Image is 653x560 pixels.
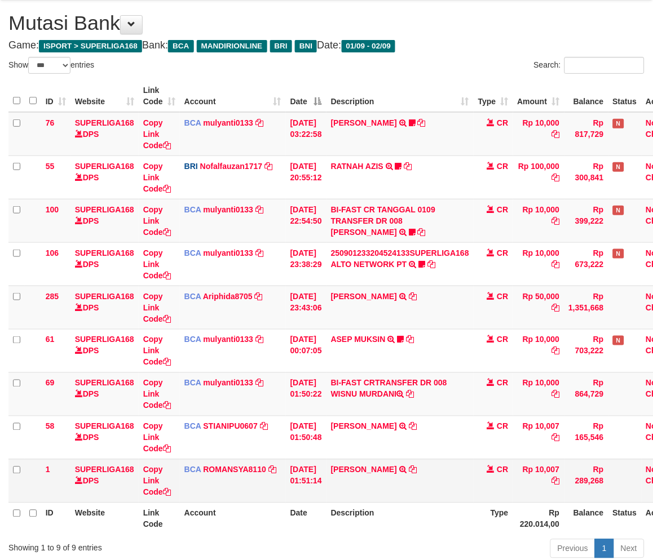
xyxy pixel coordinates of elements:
[595,539,614,558] a: 1
[513,155,564,199] td: Rp 100,000
[331,292,397,301] a: [PERSON_NAME]
[75,118,134,127] a: SUPERLIGA168
[70,416,139,459] td: DPS
[143,205,171,237] a: Copy Link Code
[552,173,560,182] a: Copy Rp 100,000 to clipboard
[474,80,513,112] th: Type: activate to sort column ascending
[614,539,645,558] a: Next
[70,242,139,286] td: DPS
[286,416,326,459] td: [DATE] 01:50:48
[70,199,139,242] td: DPS
[143,118,171,150] a: Copy Link Code
[613,119,624,128] span: Has Note
[184,292,201,301] span: BCA
[255,335,263,344] a: Copy mulyanti0133 to clipboard
[513,503,564,535] th: Rp 220.014,00
[331,248,469,269] a: 250901233204524133SUPERLIGA168 ALTO NETWORK PT
[552,433,560,442] a: Copy Rp 10,007 to clipboard
[184,422,201,431] span: BCA
[75,205,134,214] a: SUPERLIGA168
[497,465,508,474] span: CR
[204,422,258,431] a: STIANIPU0607
[46,162,55,171] span: 55
[331,335,386,344] a: ASEP MUKSIN
[75,465,134,474] a: SUPERLIGA168
[286,242,326,286] td: [DATE] 23:38:29
[608,503,642,535] th: Status
[552,260,560,269] a: Copy Rp 10,000 to clipboard
[552,303,560,312] a: Copy Rp 50,000 to clipboard
[255,292,263,301] a: Copy Ariphida8705 to clipboard
[75,379,134,388] a: SUPERLIGA168
[564,80,608,112] th: Balance
[143,162,171,193] a: Copy Link Code
[534,57,645,74] label: Search:
[406,390,414,399] a: Copy BI-FAST CRTRANSFER DR 008 WISNU MURDANI to clipboard
[497,118,508,127] span: CR
[46,118,55,127] span: 76
[255,248,263,257] a: Copy mulyanti0133 to clipboard
[75,248,134,257] a: SUPERLIGA168
[552,477,560,486] a: Copy Rp 10,007 to clipboard
[204,248,254,257] a: mulyanti0133
[564,372,608,416] td: Rp 864,729
[286,329,326,372] td: [DATE] 00:07:05
[418,228,426,237] a: Copy BI-FAST CR TANGGAL 0109 TRANSFER DR 008 NURWAHIT WIJAYA to clipboard
[497,248,508,257] span: CR
[513,329,564,372] td: Rp 10,000
[260,422,268,431] a: Copy STIANIPU0607 to clipboard
[46,205,59,214] span: 100
[70,155,139,199] td: DPS
[180,80,286,112] th: Account: activate to sort column ascending
[331,422,397,431] a: [PERSON_NAME]
[46,422,55,431] span: 58
[513,416,564,459] td: Rp 10,007
[513,459,564,503] td: Rp 10,007
[418,118,426,127] a: Copy DEWI PITRI NINGSIH to clipboard
[41,503,70,535] th: ID
[184,205,201,214] span: BCA
[513,242,564,286] td: Rp 10,000
[513,372,564,416] td: Rp 10,000
[270,40,292,52] span: BRI
[204,205,254,214] a: mulyanti0133
[295,40,317,52] span: BNI
[184,379,201,388] span: BCA
[497,162,508,171] span: CR
[204,335,254,344] a: mulyanti0133
[180,503,286,535] th: Account
[197,40,267,52] span: MANDIRIONLINE
[75,162,134,171] a: SUPERLIGA168
[331,162,383,171] a: RATNAH AZIS
[286,372,326,416] td: [DATE] 01:50:22
[184,465,201,474] span: BCA
[497,379,508,388] span: CR
[409,292,417,301] a: Copy YOGI SAPUTRA to clipboard
[497,205,508,214] span: CR
[564,503,608,535] th: Balance
[564,242,608,286] td: Rp 673,222
[564,57,645,74] input: Search:
[407,335,414,344] a: Copy ASEP MUKSIN to clipboard
[564,199,608,242] td: Rp 399,222
[552,130,560,139] a: Copy Rp 10,000 to clipboard
[286,199,326,242] td: [DATE] 22:54:50
[70,372,139,416] td: DPS
[608,80,642,112] th: Status
[41,80,70,112] th: ID: activate to sort column ascending
[331,465,397,474] a: [PERSON_NAME]
[184,248,201,257] span: BCA
[409,465,417,474] a: Copy AHMAD HUSEINI to clipboard
[143,248,171,280] a: Copy Link Code
[409,422,417,431] a: Copy AHMAD HUSEINI to clipboard
[564,286,608,329] td: Rp 1,351,668
[513,80,564,112] th: Amount: activate to sort column ascending
[8,12,645,34] h1: Mutasi Bank
[564,112,608,156] td: Rp 817,729
[46,379,55,388] span: 69
[404,162,412,171] a: Copy RATNAH AZIS to clipboard
[184,118,201,127] span: BCA
[427,260,435,269] a: Copy 250901233204524133SUPERLIGA168 ALTO NETWORK PT to clipboard
[46,248,59,257] span: 106
[168,40,193,52] span: BCA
